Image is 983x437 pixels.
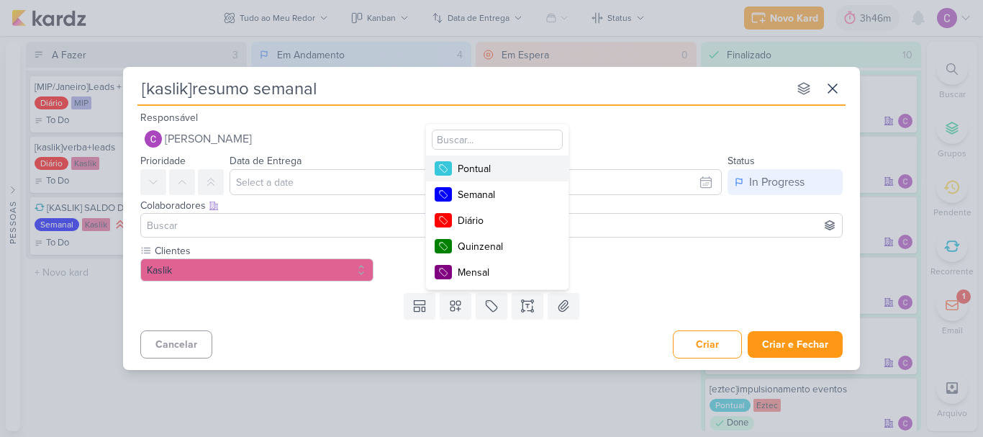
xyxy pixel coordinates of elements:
div: Colaboradores [140,198,843,213]
div: Pontual [458,161,551,176]
input: Buscar... [432,130,563,150]
div: Quinzenal [458,239,551,254]
input: Kard Sem Título [137,76,788,102]
div: Semanal [458,187,551,202]
button: In Progress [728,169,843,195]
button: Cancelar [140,330,212,359]
button: Diário [426,207,568,233]
input: Buscar [144,217,839,234]
button: Mensal [426,259,568,285]
button: Quinzenal [426,233,568,259]
button: Semanal [426,181,568,207]
div: Mensal [458,265,551,280]
label: Clientes [153,243,373,258]
label: Prioridade [140,155,186,167]
div: Diário [458,213,551,228]
div: In Progress [749,174,805,191]
button: Criar [673,330,742,359]
span: [PERSON_NAME] [165,130,252,148]
input: Select a date [230,169,722,195]
label: Responsável [140,112,198,124]
img: Carlos Lima [145,130,162,148]
button: Criar e Fechar [748,331,843,358]
label: Status [728,155,755,167]
button: Pontual [426,156,568,181]
button: Kaslik [140,258,373,281]
label: Data de Entrega [230,155,302,167]
button: [PERSON_NAME] [140,126,843,152]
